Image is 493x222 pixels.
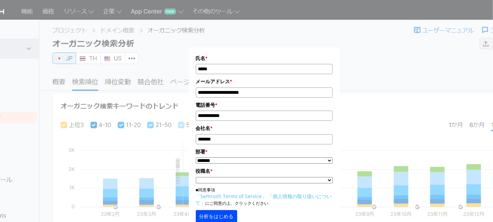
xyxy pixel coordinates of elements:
a: 「個人情報の取り扱いについて」 [196,193,332,206]
label: 会社名 [196,124,333,132]
label: メールアドレス [196,78,333,85]
label: 氏名 [196,54,333,62]
label: 電話番号 [196,101,333,109]
label: 役職名 [196,167,333,175]
a: 「Semrush Terms of Service」 [196,193,267,200]
label: 部署 [196,148,333,156]
p: ■同意事項 にご同意の上、クリックください [196,187,333,207]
